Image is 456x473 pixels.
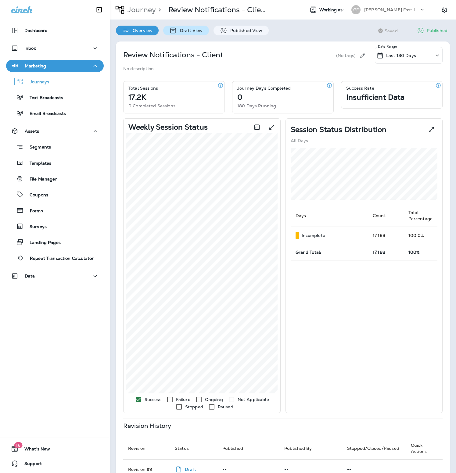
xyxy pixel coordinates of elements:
button: Templates [6,156,104,169]
button: Surveys [6,220,104,233]
td: 100.0 % [404,227,437,244]
p: Revision History [123,423,171,428]
p: Last 180 Days [386,53,416,58]
span: What's New [18,446,50,454]
p: Surveys [23,224,47,230]
button: Collapse Sidebar [91,4,108,16]
th: Total Percentage [404,205,437,227]
th: Published [217,437,279,460]
p: 17.2K [128,95,146,100]
p: -- [284,467,337,472]
span: 100% [408,249,420,255]
p: > [156,5,161,14]
th: Status [170,437,217,460]
th: Revision [123,437,170,460]
p: Draft [185,467,196,472]
p: Templates [23,161,51,167]
button: Assets [6,125,104,137]
p: Failure [176,397,190,402]
p: 0 [237,95,242,100]
p: Review Notifications - Client [123,50,223,60]
p: Insufficient Data [346,95,404,100]
p: Forms [24,208,43,214]
p: -- [347,467,401,472]
button: Text Broadcasts [6,91,104,104]
th: Count [368,205,404,227]
p: Incomplete [302,233,325,238]
p: Date Range [378,44,398,49]
p: Journeys [24,79,49,85]
p: Dashboard [24,28,48,33]
p: Weekly Session Status [128,125,208,130]
p: Assets [25,129,39,134]
p: (No tags) [336,53,356,58]
p: Not Applicable [238,397,269,402]
span: 16 [14,442,22,448]
p: Inbox [24,46,36,51]
p: Published View [227,28,263,33]
span: Working as: [319,7,345,13]
button: Segments [6,140,104,153]
p: -- [222,467,275,472]
td: 17,188 [368,227,404,244]
p: Review Notifications - Client [168,5,266,14]
p: All Days [291,138,308,143]
button: File Manager [6,172,104,185]
p: Session Status Distribution [291,127,387,132]
p: Published [427,28,447,33]
p: Landing Pages [23,240,61,246]
p: Paused [218,404,233,409]
button: Landing Pages [6,236,104,249]
button: Marketing [6,60,104,72]
p: Coupons [23,192,48,198]
button: 16What's New [6,443,104,455]
p: Journey [125,5,156,14]
th: Quick Actions [406,437,443,460]
button: View Pie expanded to full screen [425,124,437,136]
p: Repeat Transaction Calculator [24,256,94,262]
button: Settings [439,4,450,15]
button: View graph expanded to full screen [266,121,278,133]
p: Data [25,274,35,278]
p: Ongoing [205,397,223,402]
span: Grand Total: [296,249,321,255]
span: 17,188 [373,249,385,255]
p: Success Rate [346,86,374,91]
p: Overview [130,28,153,33]
th: Days [291,205,368,227]
p: Marketing [25,63,46,68]
span: Saved [385,28,398,33]
button: Journeys [6,75,104,88]
button: Data [6,270,104,282]
p: File Manager [23,177,57,182]
button: Support [6,457,104,470]
p: Success [145,397,161,402]
div: GF [351,5,361,14]
button: Repeat Transaction Calculator [6,252,104,264]
p: Total Sessions [128,86,158,91]
button: Inbox [6,42,104,54]
p: Draft View [177,28,203,33]
button: Dashboard [6,24,104,37]
p: No description [123,66,154,71]
p: Text Broadcasts [23,95,63,101]
p: Stopped [185,404,203,409]
p: 0 Completed Sessions [128,103,175,108]
span: Support [18,461,42,468]
p: Email Broadcasts [23,111,66,117]
th: Published By [279,437,342,460]
p: [PERSON_NAME] Fast Lube dba [PERSON_NAME] [364,7,419,12]
button: Coupons [6,188,104,201]
button: Toggle between session count and session percentage [251,121,263,133]
p: Segments [23,145,51,151]
button: Email Broadcasts [6,107,104,120]
div: Edit [357,47,368,64]
p: Journey Days Completed [237,86,291,91]
p: 180 Days Running [237,103,276,108]
th: Stopped/Closed/Paused [342,437,406,460]
button: Forms [6,204,104,217]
